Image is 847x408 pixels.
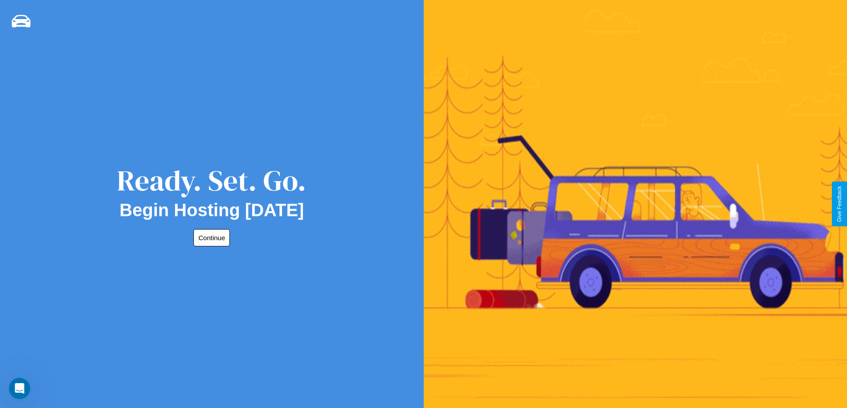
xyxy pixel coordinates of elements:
h2: Begin Hosting [DATE] [120,200,304,220]
button: Continue [193,229,230,246]
div: Ready. Set. Go. [117,161,306,200]
iframe: Intercom live chat [9,378,30,399]
div: Give Feedback [836,186,843,222]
